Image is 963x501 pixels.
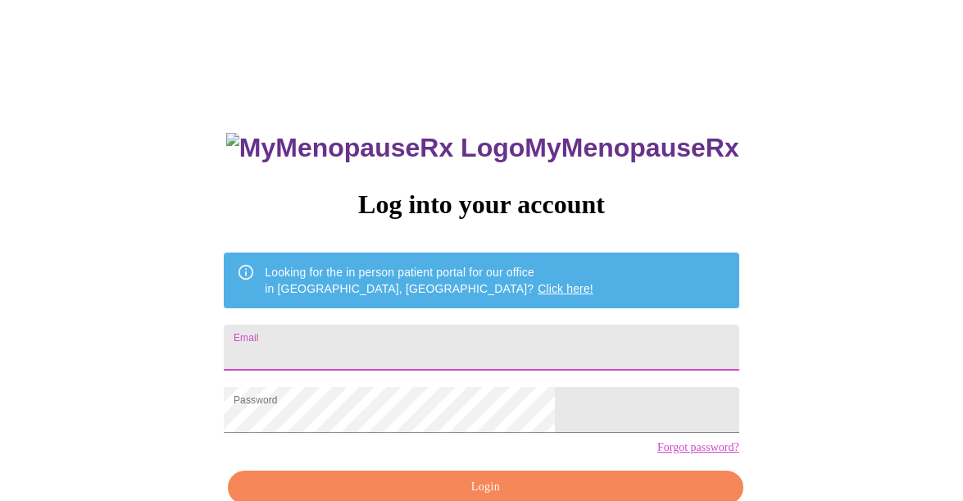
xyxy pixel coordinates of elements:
[265,257,593,303] div: Looking for the in person patient portal for our office in [GEOGRAPHIC_DATA], [GEOGRAPHIC_DATA]?
[538,282,593,295] a: Click here!
[226,133,739,163] h3: MyMenopauseRx
[224,189,738,220] h3: Log into your account
[226,133,525,163] img: MyMenopauseRx Logo
[657,441,739,454] a: Forgot password?
[247,477,724,498] span: Login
